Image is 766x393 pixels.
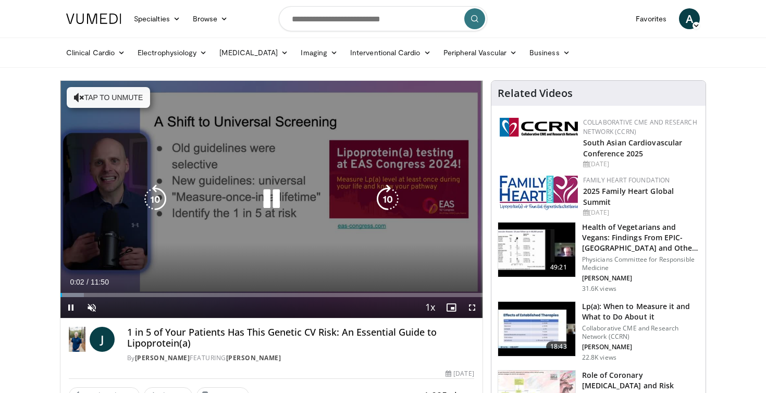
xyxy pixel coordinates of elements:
[498,87,573,100] h4: Related Videos
[437,42,523,63] a: Peripheral Vascular
[127,327,474,349] h4: 1 in 5 of Your Patients Has This Genetic CV Risk: An Essential Guide to Lipoprotein(a)
[582,324,699,341] p: Collaborative CME and Research Network (CCRN)
[523,42,576,63] a: Business
[629,8,673,29] a: Favorites
[128,8,187,29] a: Specialties
[583,159,697,169] div: [DATE]
[498,223,575,277] img: 606f2b51-b844-428b-aa21-8c0c72d5a896.150x105_q85_crop-smart_upscale.jpg
[446,369,474,378] div: [DATE]
[279,6,487,31] input: Search topics, interventions
[91,278,109,286] span: 11:50
[546,262,571,273] span: 49:21
[420,297,441,318] button: Playback Rate
[90,327,115,352] a: J
[344,42,437,63] a: Interventional Cardio
[582,353,616,362] p: 22.8K views
[187,8,234,29] a: Browse
[441,297,462,318] button: Enable picture-in-picture mode
[500,176,578,210] img: 96363db5-6b1b-407f-974b-715268b29f70.jpeg.150x105_q85_autocrop_double_scale_upscale_version-0.2.jpg
[60,42,131,63] a: Clinical Cardio
[127,353,474,363] div: By FEATURING
[70,278,84,286] span: 0:02
[582,222,699,253] h3: Health of Vegetarians and Vegans: Findings From EPIC-[GEOGRAPHIC_DATA] and Othe…
[226,353,281,362] a: [PERSON_NAME]
[582,255,699,272] p: Physicians Committee for Responsible Medicine
[67,87,150,108] button: Tap to unmute
[81,297,102,318] button: Unmute
[213,42,294,63] a: [MEDICAL_DATA]
[498,222,699,293] a: 49:21 Health of Vegetarians and Vegans: Findings From EPIC-[GEOGRAPHIC_DATA] and Othe… Physicians...
[60,297,81,318] button: Pause
[679,8,700,29] a: A
[60,81,483,318] video-js: Video Player
[583,176,670,185] a: Family Heart Foundation
[498,302,575,356] img: 7a20132b-96bf-405a-bedd-783937203c38.150x105_q85_crop-smart_upscale.jpg
[60,293,483,297] div: Progress Bar
[294,42,344,63] a: Imaging
[87,278,89,286] span: /
[583,118,697,136] a: Collaborative CME and Research Network (CCRN)
[66,14,121,24] img: VuMedi Logo
[583,186,674,207] a: 2025 Family Heart Global Summit
[135,353,190,362] a: [PERSON_NAME]
[500,118,578,137] img: a04ee3ba-8487-4636-b0fb-5e8d268f3737.png.150x105_q85_autocrop_double_scale_upscale_version-0.2.png
[582,285,616,293] p: 31.6K views
[583,208,697,217] div: [DATE]
[582,301,699,322] h3: Lp(a): When to Measure it and What to Do About it
[546,341,571,352] span: 18:43
[462,297,483,318] button: Fullscreen
[69,327,85,352] img: Dr. Jordan Rennicke
[583,138,683,158] a: South Asian Cardiovascular Conference 2025
[131,42,213,63] a: Electrophysiology
[582,274,699,283] p: [PERSON_NAME]
[498,301,699,362] a: 18:43 Lp(a): When to Measure it and What to Do About it Collaborative CME and Research Network (C...
[582,343,699,351] p: [PERSON_NAME]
